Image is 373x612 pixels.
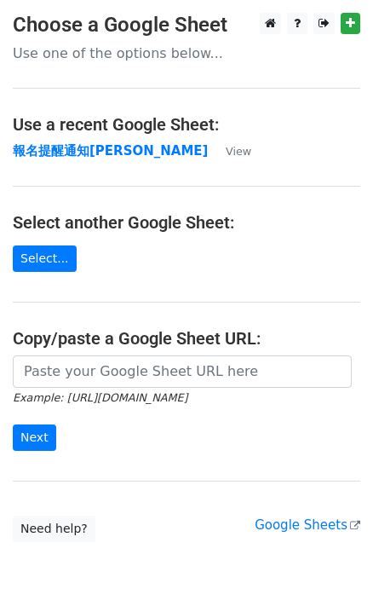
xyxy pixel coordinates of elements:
a: 報名提醒通知[PERSON_NAME] [13,143,208,159]
small: View [226,145,251,158]
input: Paste your Google Sheet URL here [13,355,352,388]
h4: Copy/paste a Google Sheet URL: [13,328,360,349]
input: Next [13,424,56,451]
a: View [209,143,251,159]
h3: Choose a Google Sheet [13,13,360,38]
h4: Select another Google Sheet: [13,212,360,233]
small: Example: [URL][DOMAIN_NAME] [13,391,187,404]
a: Need help? [13,516,95,542]
a: Select... [13,245,77,272]
h4: Use a recent Google Sheet: [13,114,360,135]
a: Google Sheets [255,517,360,533]
p: Use one of the options below... [13,44,360,62]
